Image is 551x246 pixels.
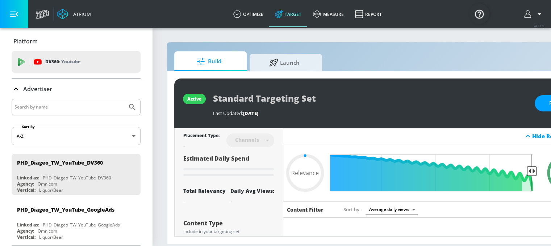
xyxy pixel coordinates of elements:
[534,24,544,28] span: v 4.32.0
[187,96,201,102] div: active
[12,127,141,145] div: A-Z
[183,154,249,162] span: Estimated Daily Spend
[334,154,537,191] input: Final Threshold
[38,228,57,234] div: Omnicom
[228,1,269,27] a: optimize
[17,206,114,213] div: PHD_Diageo_TW_YouTube_GoogleAds
[291,170,319,176] span: Relevance
[213,110,527,116] div: Last Updated:
[183,229,274,234] div: Include in your targeting set
[45,58,80,66] p: DV360:
[17,187,36,193] div: Vertical:
[12,154,141,195] div: PHD_Diageo_TW_YouTube_DV360Linked as:PHD_Diageo_TW_YouTube_DV360Agency:OmnicomVertical:Liquor/Beer
[43,175,111,181] div: PHD_Diageo_TW_YouTube_DV360
[183,154,274,179] div: Estimated Daily Spend
[21,124,36,129] label: Sort By
[17,234,36,240] div: Vertical:
[183,132,220,140] div: Placement Type:
[17,159,103,166] div: PHD_Diageo_TW_YouTube_DV360
[17,175,39,181] div: Linked as:
[269,1,307,27] a: Target
[307,1,349,27] a: measure
[12,51,141,73] div: DV360: Youtube
[349,1,387,27] a: Report
[12,201,141,242] div: PHD_Diageo_TW_YouTube_GoogleAdsLinked as:PHD_Diageo_TW_YouTube_GoogleAdsAgency:OmnicomVertical:Li...
[57,9,91,20] a: Atrium
[287,206,323,213] h6: Content Filter
[14,102,124,112] input: Search by name
[39,187,63,193] div: Liquor/Beer
[17,181,34,187] div: Agency:
[17,222,39,228] div: Linked as:
[231,137,263,143] div: Channels
[12,79,141,99] div: Advertiser
[39,234,63,240] div: Liquor/Beer
[38,181,57,187] div: Omnicom
[12,31,141,51] div: Platform
[13,37,38,45] p: Platform
[61,58,80,65] p: Youtube
[70,11,91,17] div: Atrium
[343,206,362,213] span: Sort by
[12,99,141,245] div: Advertiser
[183,220,274,226] div: Content Type
[43,222,120,228] div: PHD_Diageo_TW_YouTube_GoogleAds
[230,187,274,194] div: Daily Avg Views:
[366,204,418,214] div: Average daily views
[181,53,237,70] span: Build
[17,228,34,234] div: Agency:
[243,110,258,116] span: [DATE]
[12,151,141,245] nav: list of Advertiser
[183,187,226,194] div: Total Relevancy
[469,4,489,24] button: Open Resource Center
[23,85,52,93] p: Advertiser
[257,54,312,71] span: Launch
